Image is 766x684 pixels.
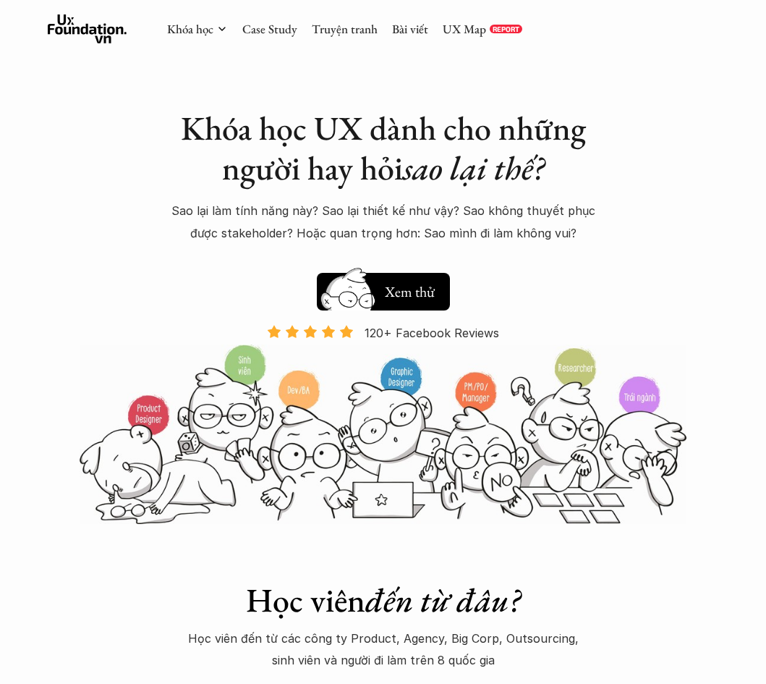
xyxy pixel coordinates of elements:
[365,578,521,622] em: đến từ đâu?
[312,21,378,37] a: Truyện tranh
[493,25,519,33] p: REPORT
[178,580,588,620] h1: Học viên
[490,25,522,33] a: REPORT
[167,21,213,37] a: Khóa học
[242,21,297,37] a: Case Study
[365,322,499,344] p: 120+ Facebook Reviews
[403,146,545,190] em: sao lại thế?
[168,200,598,244] p: Sao lại làm tính năng này? Sao lại thiết kế như vậy? Sao không thuyết phục được stakeholder? Hoặc...
[443,21,486,37] a: UX Map
[178,628,588,672] p: Học viên đến từ các công ty Product, Agency, Big Corp, Outsourcing, sinh viên và người đi làm trê...
[168,109,598,188] h1: Khóa học UX dành cho những người hay hỏi
[392,21,428,37] a: Bài viết
[317,266,450,311] a: Xem thử
[385,282,438,302] h5: Xem thử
